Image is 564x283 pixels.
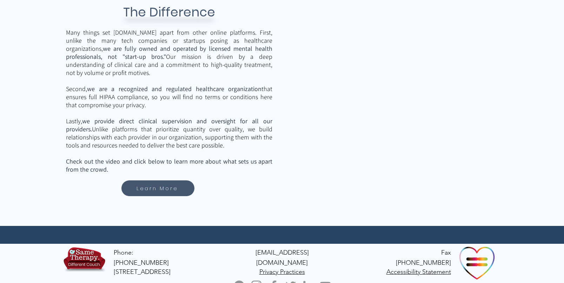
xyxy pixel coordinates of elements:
[66,117,272,133] span: we provide direct clinical supervision and oversight for all our providers.
[62,246,107,277] img: TBH.US
[66,117,272,149] span: Lastly, Unlike platforms that prioritize quantity over quality, we build relationships with each ...
[66,44,272,61] span: we are fully owned and operated by licensed mental health professionals, not "start-up bros."
[259,268,305,276] a: Privacy Practices
[256,248,309,267] a: [EMAIL_ADDRESS][DOMAIN_NAME]
[338,54,476,153] div: Video Player
[338,54,476,153] iframe: The Difference
[108,3,231,21] h3: The Difference
[121,180,194,196] a: Learn More
[137,184,178,192] span: Learn More
[87,85,261,93] span: we are a recognized and regulated healthcare organization
[386,268,451,276] a: Accessibility Statement
[114,268,171,276] span: [STREET_ADDRESS]
[114,249,169,267] a: Phone: [PHONE_NUMBER]
[458,244,496,282] img: Ally Organization
[66,28,272,109] span: Many things set [DOMAIN_NAME] apart from other online platforms. First, unlike the many tech comp...
[66,157,272,173] span: Check out the video and click below to learn more about what sets us apart from the crowd.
